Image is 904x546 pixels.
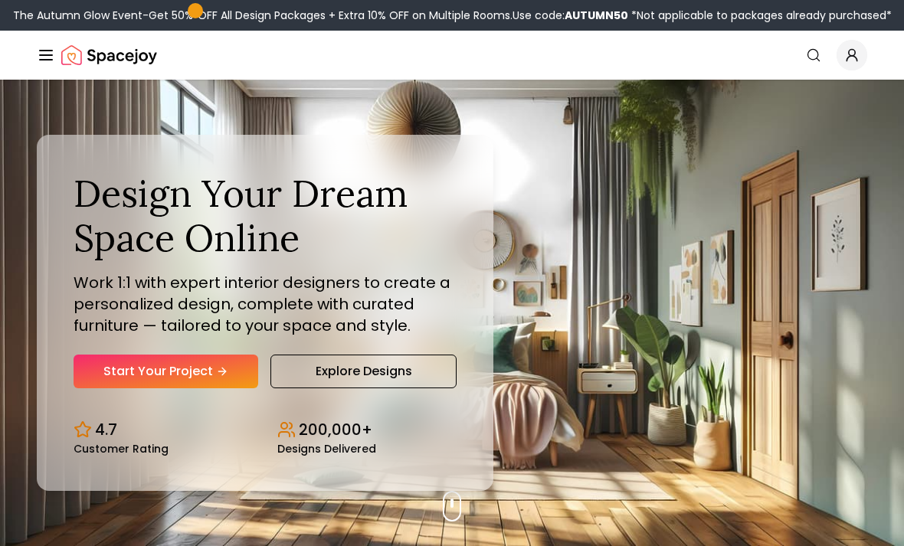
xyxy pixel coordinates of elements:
[299,419,372,440] p: 200,000+
[37,31,867,80] nav: Global
[74,443,169,454] small: Customer Rating
[95,419,117,440] p: 4.7
[74,172,457,260] h1: Design Your Dream Space Online
[61,40,157,70] img: Spacejoy Logo
[565,8,628,23] b: AUTUMN50
[270,355,457,388] a: Explore Designs
[13,8,892,23] div: The Autumn Glow Event-Get 50% OFF All Design Packages + Extra 10% OFF on Multiple Rooms.
[277,443,376,454] small: Designs Delivered
[61,40,157,70] a: Spacejoy
[513,8,628,23] span: Use code:
[628,8,892,23] span: *Not applicable to packages already purchased*
[74,407,457,454] div: Design stats
[74,272,457,336] p: Work 1:1 with expert interior designers to create a personalized design, complete with curated fu...
[74,355,258,388] a: Start Your Project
